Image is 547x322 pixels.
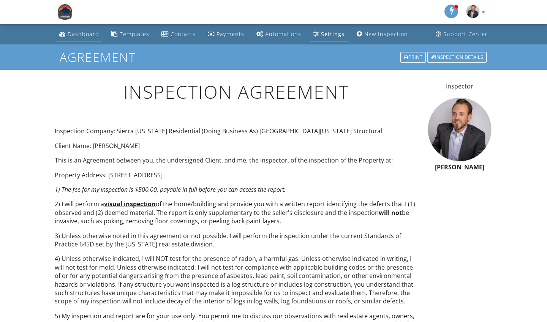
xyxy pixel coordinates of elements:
[60,51,487,64] h1: Agreement
[55,2,75,22] img: Sierra Nevada Structural LLC
[466,5,480,18] img: img_9553.png
[427,97,492,162] img: img_9553.png
[56,27,102,41] a: Dashboard
[171,30,196,38] div: Contacts
[55,185,286,194] em: 1) The fee for my inspection is $500.00, payable in full before you can access the report.
[104,200,156,208] u: visual inspection
[55,82,418,102] h1: Inspection Agreement
[400,52,426,63] div: Print
[354,27,411,41] a: New Inspection
[400,51,427,63] a: Print
[427,82,492,90] p: Inspector
[427,51,487,63] a: Inspection Details
[265,30,301,38] div: Automations
[68,30,99,38] div: Dashboard
[364,30,408,38] div: New Inspection
[443,30,488,38] div: Support Center
[55,127,418,135] p: Inspection Company: Sierra [US_STATE] Residential (Doing Business As) [GEOGRAPHIC_DATA][US_STATE]...
[217,30,244,38] div: Payments
[427,164,492,171] h6: [PERSON_NAME]
[55,142,418,150] p: Client Name: [PERSON_NAME]
[55,156,418,164] p: This is an Agreement between you, the undersigned Client, and me, the Inspector, of the inspectio...
[253,27,304,41] a: Automations (Basic)
[158,27,199,41] a: Contacts
[379,208,402,217] strong: will not
[433,27,491,41] a: Support Center
[55,171,418,179] p: Property Address: [STREET_ADDRESS]
[120,30,149,38] div: Templates
[321,30,345,38] div: Settings
[108,27,152,41] a: Templates
[310,27,348,41] a: Settings
[427,52,487,63] div: Inspection Details
[55,200,418,225] p: 2) I will perform a of the home/building and provide you with a written report identifying the de...
[55,232,418,249] p: 3) Unless otherwise noted in this agreement or not possible, I will perform the inspection under ...
[55,254,418,305] p: 4) Unless otherwise indicated, I will NOT test for the presence of radon, a harmful gas. Unless o...
[205,27,247,41] a: Payments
